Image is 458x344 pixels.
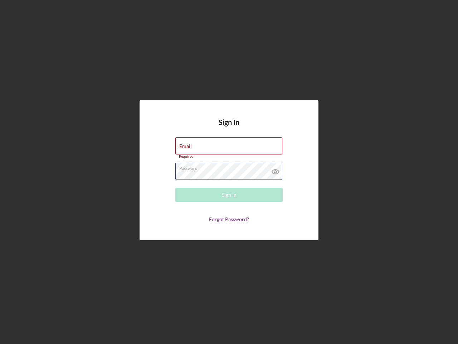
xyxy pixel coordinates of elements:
button: Sign In [175,188,283,202]
a: Forgot Password? [209,216,249,222]
label: Password [179,163,282,171]
div: Sign In [222,188,237,202]
label: Email [179,143,192,149]
h4: Sign In [219,118,239,137]
div: Required [175,154,283,159]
